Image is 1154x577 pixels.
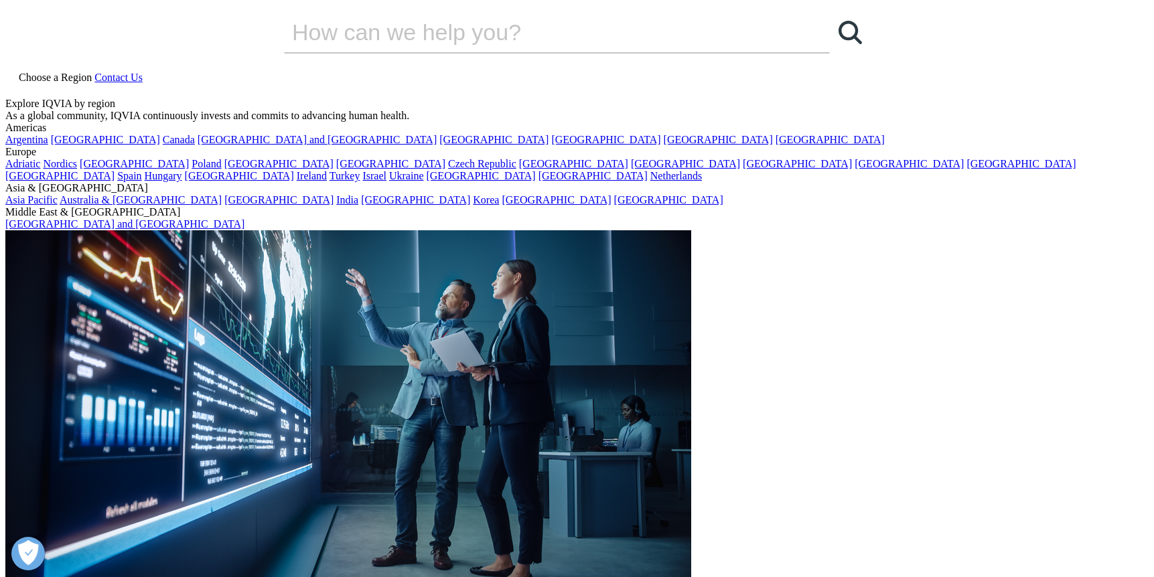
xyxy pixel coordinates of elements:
div: Middle East & [GEOGRAPHIC_DATA] [5,206,1149,218]
a: Search [830,12,870,52]
a: [GEOGRAPHIC_DATA] [51,134,160,145]
div: As a global community, IQVIA continuously invests and commits to advancing human health. [5,110,1149,122]
a: [GEOGRAPHIC_DATA] [855,158,964,169]
a: [GEOGRAPHIC_DATA] [776,134,885,145]
a: [GEOGRAPHIC_DATA] [966,158,1076,169]
a: [GEOGRAPHIC_DATA] [5,170,115,181]
a: Contact Us [94,72,143,83]
a: [GEOGRAPHIC_DATA] [185,170,294,181]
a: [GEOGRAPHIC_DATA] [538,170,648,181]
a: [GEOGRAPHIC_DATA] [361,194,470,205]
div: Asia & [GEOGRAPHIC_DATA] [5,182,1149,194]
a: Korea [473,194,499,205]
a: [GEOGRAPHIC_DATA] [336,158,445,169]
a: [GEOGRAPHIC_DATA] [224,194,334,205]
a: [GEOGRAPHIC_DATA] [426,170,535,181]
div: Europe [5,146,1149,158]
a: [GEOGRAPHIC_DATA] and [GEOGRAPHIC_DATA] [198,134,437,145]
a: Israel [362,170,386,181]
a: [GEOGRAPHIC_DATA] [502,194,611,205]
a: [GEOGRAPHIC_DATA] [664,134,773,145]
a: Ukraine [389,170,424,181]
button: Open Preferences [11,537,45,570]
a: Ireland [297,170,327,181]
a: [GEOGRAPHIC_DATA] [743,158,852,169]
a: Czech Republic [448,158,516,169]
a: [GEOGRAPHIC_DATA] [614,194,723,205]
div: Americas [5,122,1149,134]
a: India [336,194,358,205]
a: Poland [192,158,221,169]
a: [GEOGRAPHIC_DATA] [519,158,628,169]
a: [GEOGRAPHIC_DATA] [551,134,660,145]
a: Spain [117,170,141,181]
a: [GEOGRAPHIC_DATA] and [GEOGRAPHIC_DATA] [5,218,244,230]
a: Netherlands [650,170,702,181]
input: Search [284,12,792,52]
a: Argentina [5,134,48,145]
div: Explore IQVIA by region [5,98,1149,110]
a: [GEOGRAPHIC_DATA] [631,158,740,169]
a: Asia Pacific [5,194,58,205]
a: [GEOGRAPHIC_DATA] [439,134,549,145]
span: Choose a Region [19,72,92,83]
a: [GEOGRAPHIC_DATA] [80,158,189,169]
a: Adriatic [5,158,40,169]
a: Canada [163,134,195,145]
a: Australia & [GEOGRAPHIC_DATA] [60,194,222,205]
a: [GEOGRAPHIC_DATA] [224,158,334,169]
svg: Search [839,21,862,44]
a: Turkey [330,170,360,181]
a: Nordics [43,158,77,169]
a: Hungary [145,170,182,181]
